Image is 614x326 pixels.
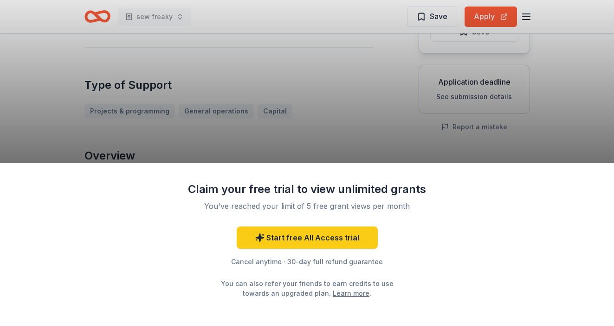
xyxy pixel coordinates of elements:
[333,288,369,298] a: Learn more
[237,226,378,249] a: Start free All Access trial
[198,200,417,212] div: You've reached your limit of 5 free grant views per month
[187,256,428,267] div: Cancel anytime · 30-day full refund guarantee
[187,182,428,197] div: Claim your free trial to view unlimited grants
[213,279,402,298] div: You can also refer your friends to earn credits to use towards an upgraded plan. .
